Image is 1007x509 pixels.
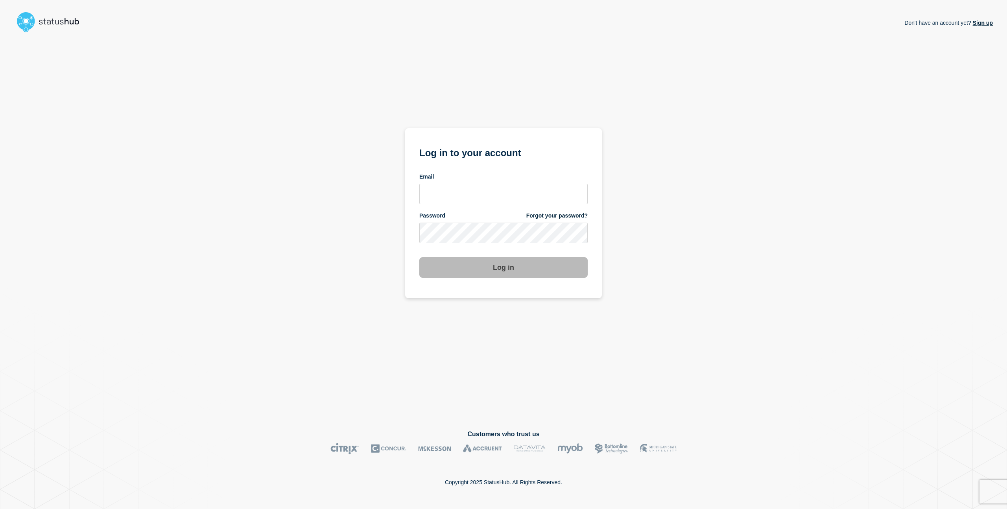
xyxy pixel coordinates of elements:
[419,257,588,278] button: Log in
[419,184,588,204] input: email input
[971,20,993,26] a: Sign up
[904,13,993,32] p: Don't have an account yet?
[640,443,677,454] img: MSU logo
[463,443,502,454] img: Accruent logo
[419,212,445,219] span: Password
[14,431,993,438] h2: Customers who trust us
[557,443,583,454] img: myob logo
[371,443,406,454] img: Concur logo
[330,443,359,454] img: Citrix logo
[595,443,628,454] img: Bottomline logo
[14,9,89,35] img: StatusHub logo
[419,145,588,159] h1: Log in to your account
[419,173,434,181] span: Email
[514,443,546,454] img: DataVita logo
[526,212,588,219] a: Forgot your password?
[418,443,451,454] img: McKesson logo
[445,479,562,485] p: Copyright 2025 StatusHub. All Rights Reserved.
[419,223,588,243] input: password input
